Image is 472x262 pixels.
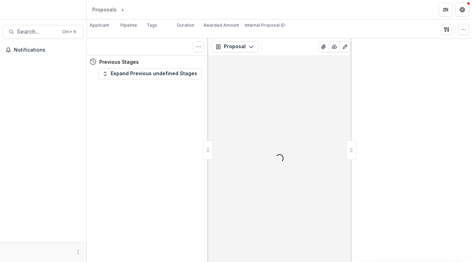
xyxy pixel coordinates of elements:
[147,22,157,28] p: Tags
[339,41,351,52] button: Edit as form
[98,68,202,79] button: Expand Previous undefined Stages
[177,22,194,28] p: Duration
[90,5,119,15] a: Proposals
[74,248,82,256] button: More
[90,5,155,15] nav: breadcrumb
[3,44,84,55] button: Notifications
[203,22,239,28] p: Awarded Amount
[14,47,81,53] span: Notifications
[17,28,58,35] span: Search...
[245,22,285,28] p: Internal Proposal ID
[90,22,109,28] p: Applicant
[211,41,259,52] button: Proposal
[92,6,117,13] div: Proposals
[99,58,139,65] h4: Previous Stages
[193,41,204,52] button: Toggle View Cancelled Tasks
[439,3,453,17] button: Partners
[120,22,137,28] p: Pipeline
[3,25,84,39] button: Search...
[318,41,329,52] button: View Attached Files
[61,28,78,36] div: Ctrl + K
[455,3,469,17] button: Get Help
